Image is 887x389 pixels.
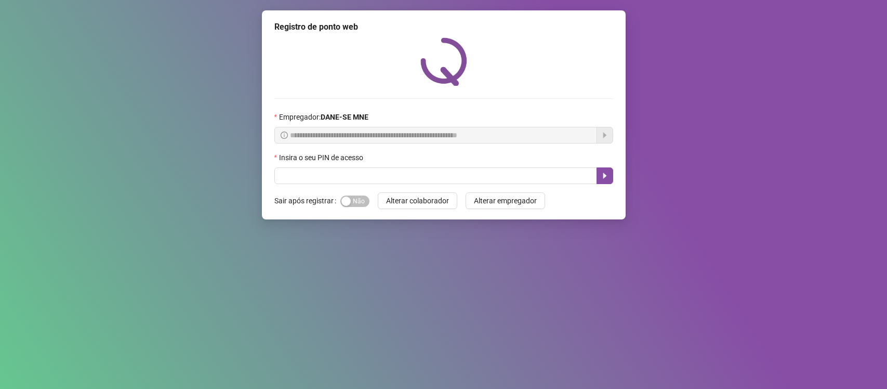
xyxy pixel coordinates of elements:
button: Alterar empregador [466,192,545,209]
span: caret-right [601,172,609,180]
span: Empregador : [279,111,368,123]
span: Alterar empregador [474,195,537,206]
div: Registro de ponto web [274,21,613,33]
span: info-circle [281,132,288,139]
label: Sair após registrar [274,192,340,209]
img: QRPoint [420,37,467,86]
strong: DANE-SE MNE [321,113,368,121]
button: Alterar colaborador [378,192,457,209]
label: Insira o seu PIN de acesso [274,152,370,163]
span: Alterar colaborador [386,195,449,206]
